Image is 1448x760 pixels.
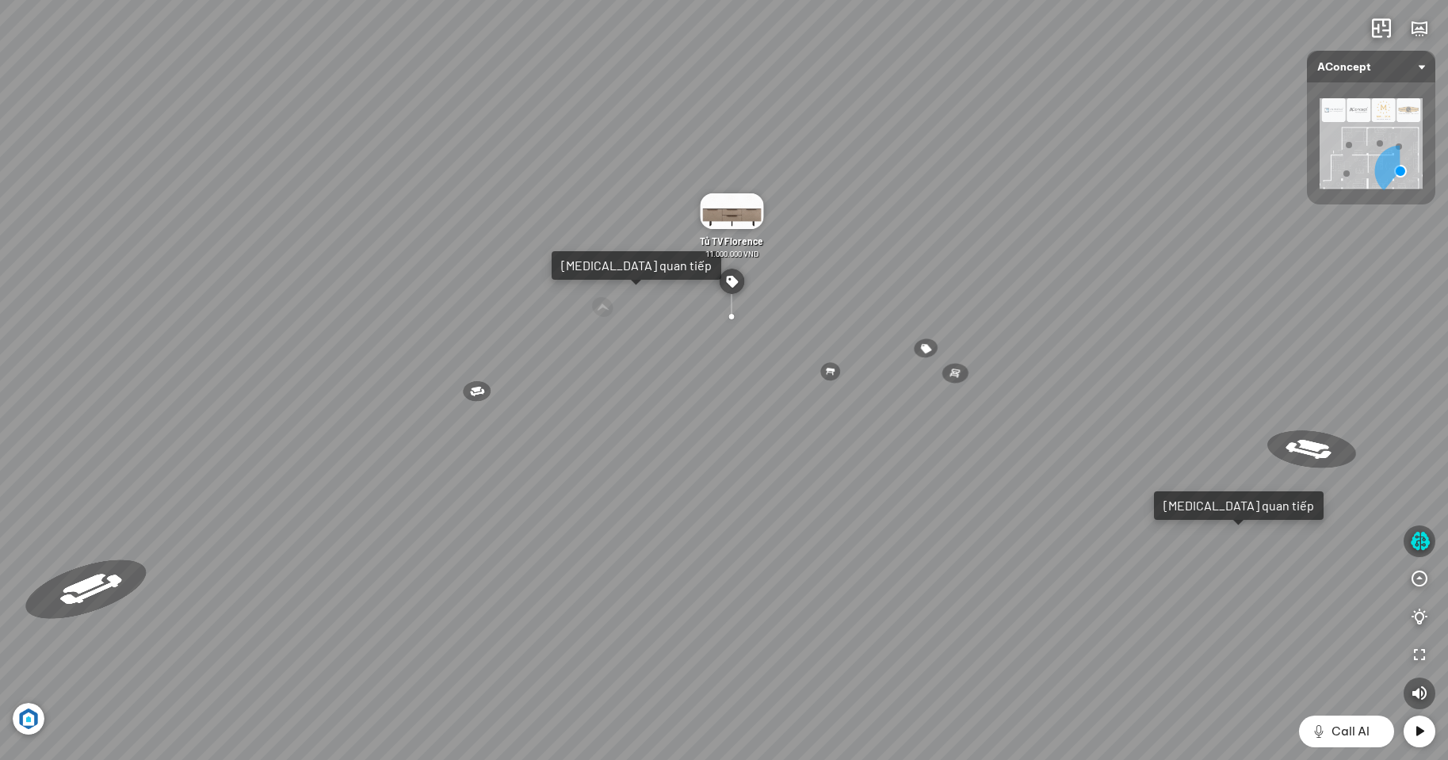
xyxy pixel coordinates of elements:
img: AConcept_CTMHTJT2R6E4.png [1320,98,1423,189]
span: Tủ TV Florence [700,235,763,246]
span: Call AI [1331,722,1370,741]
span: 11.000.000 VND [705,249,758,258]
button: Call AI [1299,716,1394,747]
span: AConcept [1317,51,1425,82]
div: [MEDICAL_DATA] quan tiếp [1163,498,1314,514]
img: Artboard_6_4x_1_F4RHW9YJWHU.jpg [13,703,44,735]
img: spot_LNLAEXXFMGU.png [719,269,744,294]
div: [MEDICAL_DATA] quan tiếp [561,258,712,273]
img: T__TV_Florence_7DNG6FJYTY6G.gif [700,193,763,229]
